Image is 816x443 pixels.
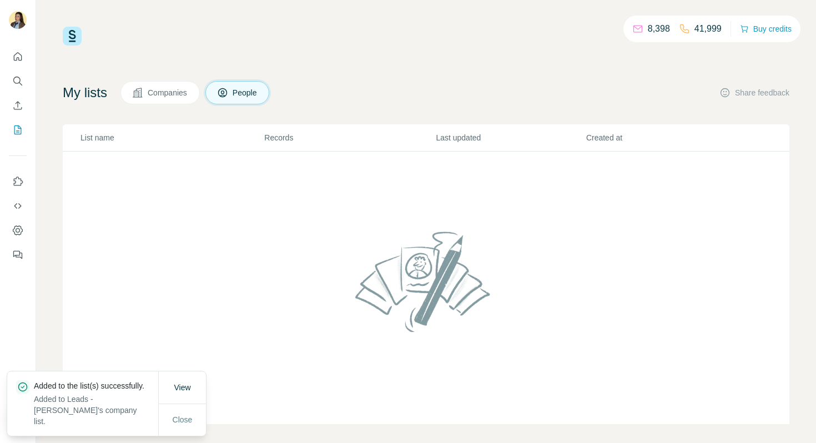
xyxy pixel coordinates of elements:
button: Use Surfe on LinkedIn [9,172,27,192]
p: Created at [586,132,735,143]
button: Dashboard [9,220,27,240]
img: No lists found [351,222,502,341]
button: View [166,377,198,397]
button: Search [9,71,27,91]
button: Share feedback [719,87,789,98]
button: Quick start [9,47,27,67]
p: Records [264,132,435,143]
span: Close [173,414,193,425]
button: My lists [9,120,27,140]
img: Surfe Logo [63,27,82,46]
button: Close [165,410,200,430]
img: Avatar [9,11,27,29]
button: Enrich CSV [9,95,27,115]
h4: My lists [63,84,107,102]
p: Added to Leads - [PERSON_NAME]'s company list. [34,394,158,427]
span: Companies [148,87,188,98]
button: Feedback [9,245,27,265]
span: View [174,383,190,392]
span: People [233,87,258,98]
p: Added to the list(s) successfully. [34,380,158,391]
p: List name [80,132,263,143]
p: Last updated [436,132,585,143]
p: 8,398 [648,22,670,36]
button: Use Surfe API [9,196,27,216]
